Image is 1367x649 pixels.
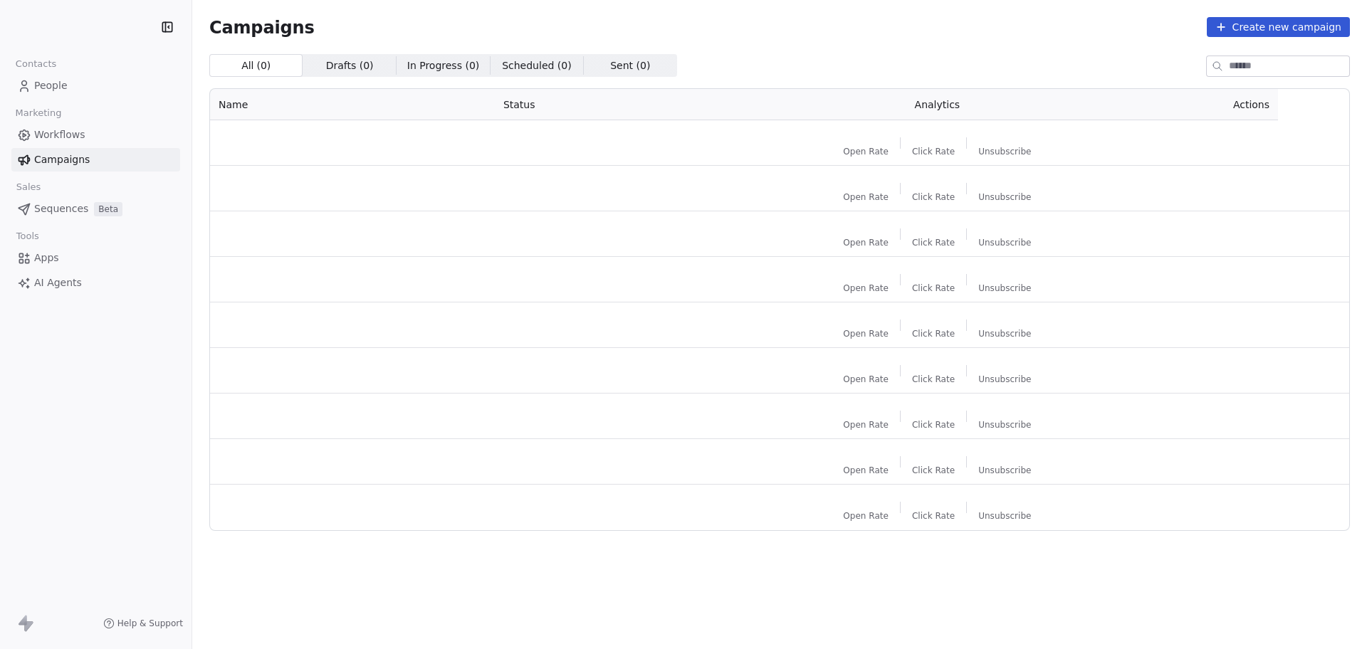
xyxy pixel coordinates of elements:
[9,102,68,124] span: Marketing
[10,226,45,247] span: Tools
[407,58,480,73] span: In Progress ( 0 )
[34,250,59,265] span: Apps
[502,58,572,73] span: Scheduled ( 0 )
[11,148,180,172] a: Campaigns
[978,328,1031,339] span: Unsubscribe
[843,191,889,203] span: Open Rate
[11,197,180,221] a: SequencesBeta
[912,465,955,476] span: Click Rate
[11,123,180,147] a: Workflows
[34,78,68,93] span: People
[10,176,47,198] span: Sales
[912,374,955,385] span: Click Rate
[11,74,180,97] a: People
[978,419,1031,431] span: Unsubscribe
[103,618,183,629] a: Help & Support
[94,202,122,216] span: Beta
[1207,17,1350,37] button: Create new campaign
[912,283,955,294] span: Click Rate
[34,152,90,167] span: Campaigns
[912,146,955,157] span: Click Rate
[326,58,374,73] span: Drafts ( 0 )
[912,191,955,203] span: Click Rate
[843,510,889,522] span: Open Rate
[843,374,889,385] span: Open Rate
[843,419,889,431] span: Open Rate
[754,89,1121,120] th: Analytics
[978,465,1031,476] span: Unsubscribe
[34,127,85,142] span: Workflows
[11,271,180,295] a: AI Agents
[209,17,315,37] span: Campaigns
[843,283,889,294] span: Open Rate
[117,618,183,629] span: Help & Support
[978,237,1031,248] span: Unsubscribe
[912,510,955,522] span: Click Rate
[978,146,1031,157] span: Unsubscribe
[843,465,889,476] span: Open Rate
[912,419,955,431] span: Click Rate
[978,374,1031,385] span: Unsubscribe
[210,89,495,120] th: Name
[843,328,889,339] span: Open Rate
[912,328,955,339] span: Click Rate
[34,275,82,290] span: AI Agents
[9,53,63,75] span: Contacts
[912,237,955,248] span: Click Rate
[978,510,1031,522] span: Unsubscribe
[843,237,889,248] span: Open Rate
[610,58,650,73] span: Sent ( 0 )
[34,201,88,216] span: Sequences
[1121,89,1278,120] th: Actions
[11,246,180,270] a: Apps
[978,283,1031,294] span: Unsubscribe
[978,191,1031,203] span: Unsubscribe
[495,89,754,120] th: Status
[843,146,889,157] span: Open Rate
